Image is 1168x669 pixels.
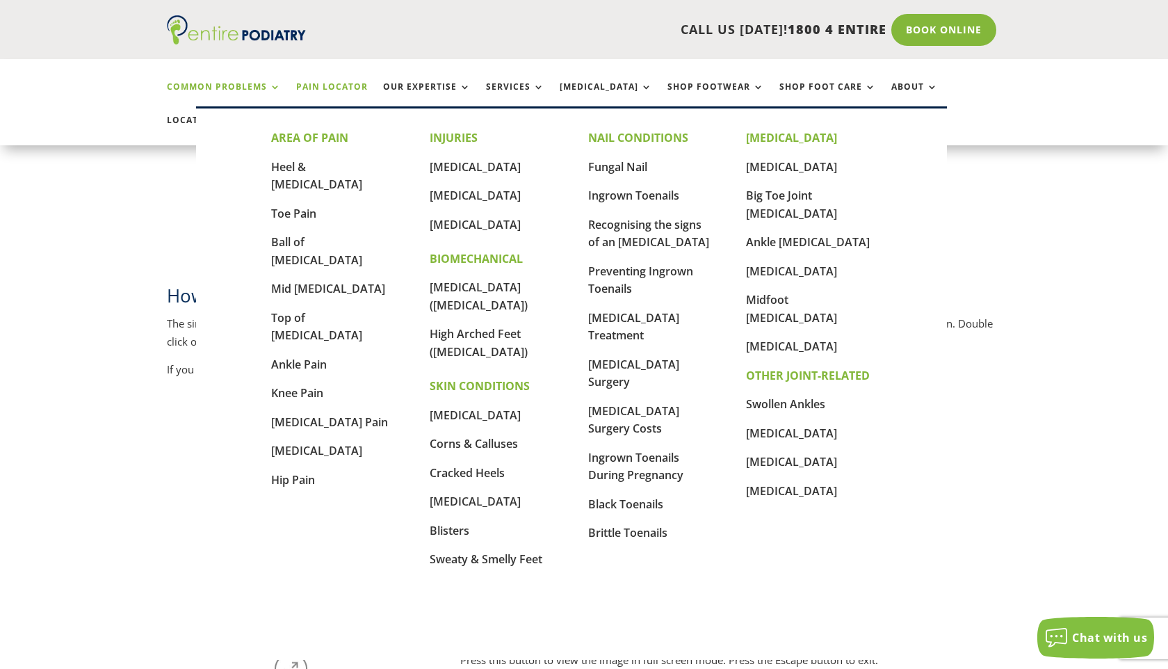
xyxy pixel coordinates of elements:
[746,264,837,279] a: [MEDICAL_DATA]
[891,14,996,46] a: Book Online
[430,130,478,145] strong: INJURIES
[891,82,938,112] a: About
[746,454,837,469] a: [MEDICAL_DATA]
[271,414,388,430] a: [MEDICAL_DATA] Pain
[167,33,306,47] a: Entire Podiatry
[746,483,837,499] a: [MEDICAL_DATA]
[430,378,530,394] strong: SKIN CONDITIONS
[430,465,505,481] a: Cracked Heels
[746,426,837,441] a: [MEDICAL_DATA]
[1072,630,1147,645] span: Chat with us
[746,234,870,250] a: Ankle [MEDICAL_DATA]
[588,130,688,145] strong: NAIL CONDITIONS
[588,450,683,483] a: Ingrown Toenails During Pregnancy
[560,82,652,112] a: [MEDICAL_DATA]
[383,82,471,112] a: Our Expertise
[746,368,870,383] strong: OTHER JOINT-RELATED
[271,443,362,458] a: [MEDICAL_DATA]
[430,251,523,266] strong: BIOMECHANICAL
[430,159,521,175] a: [MEDICAL_DATA]
[296,82,368,112] a: Pain Locator
[271,234,362,268] a: Ball of [MEDICAL_DATA]
[271,159,362,193] a: Heel & [MEDICAL_DATA]
[746,130,837,145] strong: [MEDICAL_DATA]
[430,326,528,360] a: High Arched Feet ([MEDICAL_DATA])
[271,357,327,372] a: Ankle Pain
[746,188,837,221] a: Big Toe Joint [MEDICAL_DATA]
[271,281,385,296] a: Mid [MEDICAL_DATA]
[588,310,679,344] a: [MEDICAL_DATA] Treatment
[167,82,281,112] a: Common Problems
[167,315,1001,361] p: The simplest way is to use your mouse, touchpad or finger. Open the image to full screen. Click/t...
[779,82,876,112] a: Shop Foot Care
[430,408,521,423] a: [MEDICAL_DATA]
[271,310,362,344] a: Top of [MEDICAL_DATA]
[430,280,528,313] a: [MEDICAL_DATA] ([MEDICAL_DATA])
[746,396,825,412] a: Swollen Ankles
[167,283,1001,315] h2: How To Use The Pain Locator
[788,21,886,38] span: 1800 4 ENTIRE
[430,217,521,232] a: [MEDICAL_DATA]
[1037,617,1154,659] button: Chat with us
[486,82,544,112] a: Services
[588,217,709,250] a: Recognising the signs of an [MEDICAL_DATA]
[167,361,1001,379] p: If you are on desktop, you may prefer to use the buttons below the image.
[588,403,679,437] a: [MEDICAL_DATA] Surgery Costs
[167,15,306,45] img: logo (1)
[746,159,837,175] a: [MEDICAL_DATA]
[271,385,323,401] a: Knee Pain
[359,21,886,39] p: CALL US [DATE]!
[588,497,663,512] a: Black Toenails
[430,551,542,567] a: Sweaty & Smelly Feet
[667,82,764,112] a: Shop Footwear
[430,436,518,451] a: Corns & Calluses
[588,188,679,203] a: Ingrown Toenails
[588,159,647,175] a: Fungal Nail
[430,494,521,509] a: [MEDICAL_DATA]
[746,339,837,354] a: [MEDICAL_DATA]
[271,130,348,145] strong: AREA OF PAIN
[271,206,316,221] a: Toe Pain
[588,525,667,540] a: Brittle Toenails
[588,264,693,297] a: Preventing Ingrown Toenails
[271,472,315,487] a: Hip Pain
[746,292,837,325] a: Midfoot [MEDICAL_DATA]
[588,357,679,390] a: [MEDICAL_DATA] Surgery
[430,523,469,538] a: Blisters
[167,115,236,145] a: Locations
[430,188,521,203] a: [MEDICAL_DATA]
